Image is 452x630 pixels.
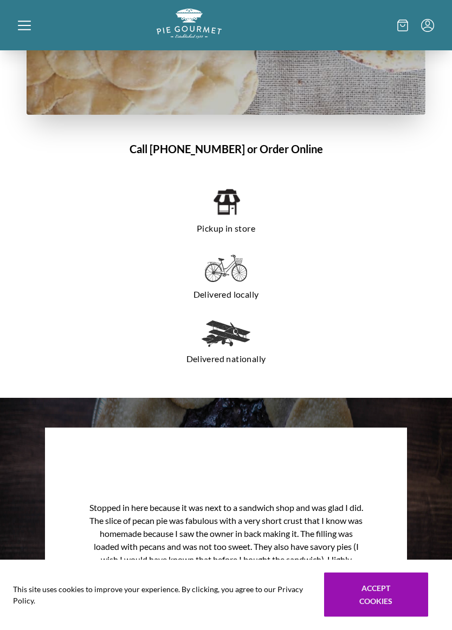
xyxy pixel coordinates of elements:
button: Accept cookies [324,573,428,617]
button: Menu [421,19,434,32]
span: This site uses cookies to improve your experience. By clicking, you agree to our Privacy Policy. [13,583,309,606]
img: pickup in store [212,188,240,217]
h1: Call [PHONE_NUMBER] or Order Online [27,141,425,157]
p: Stopped in here because it was next to a sandwich shop and was glad I did. The slice of pecan pie... [81,495,371,586]
img: logo [157,9,222,38]
a: Logo [157,30,222,40]
p: Pickup in store [48,220,404,238]
img: delivered nationally [202,321,250,347]
p: Delivered locally [48,286,404,304]
img: delivered locally [205,255,247,283]
p: Delivered nationally [48,351,404,368]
